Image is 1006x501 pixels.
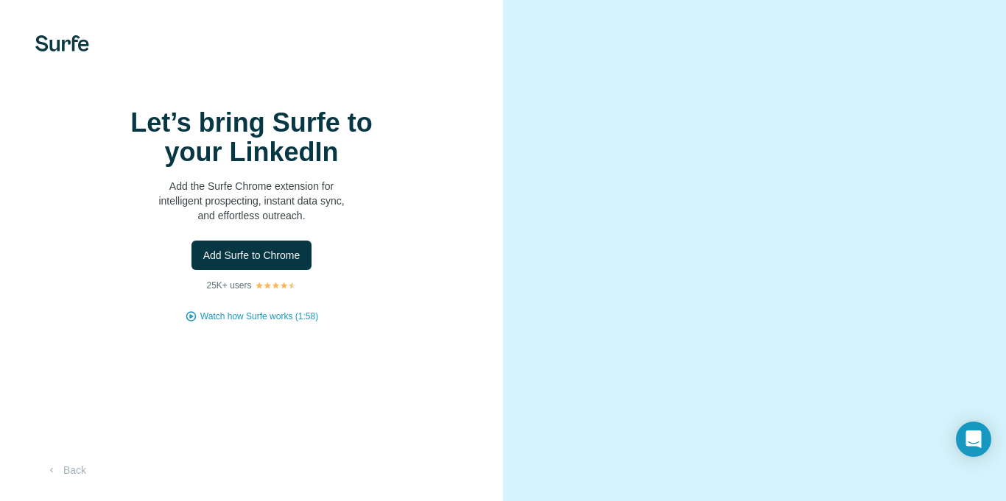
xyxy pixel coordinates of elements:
button: Watch how Surfe works (1:58) [200,310,318,323]
p: Add the Surfe Chrome extension for intelligent prospecting, instant data sync, and effortless out... [105,179,399,223]
p: 25K+ users [206,279,251,292]
h1: Let’s bring Surfe to your LinkedIn [105,108,399,167]
div: Open Intercom Messenger [956,422,991,457]
button: Add Surfe to Chrome [191,241,312,270]
img: Surfe's logo [35,35,89,51]
img: Rating Stars [255,281,297,290]
span: Add Surfe to Chrome [203,248,300,263]
button: Back [35,457,96,483]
